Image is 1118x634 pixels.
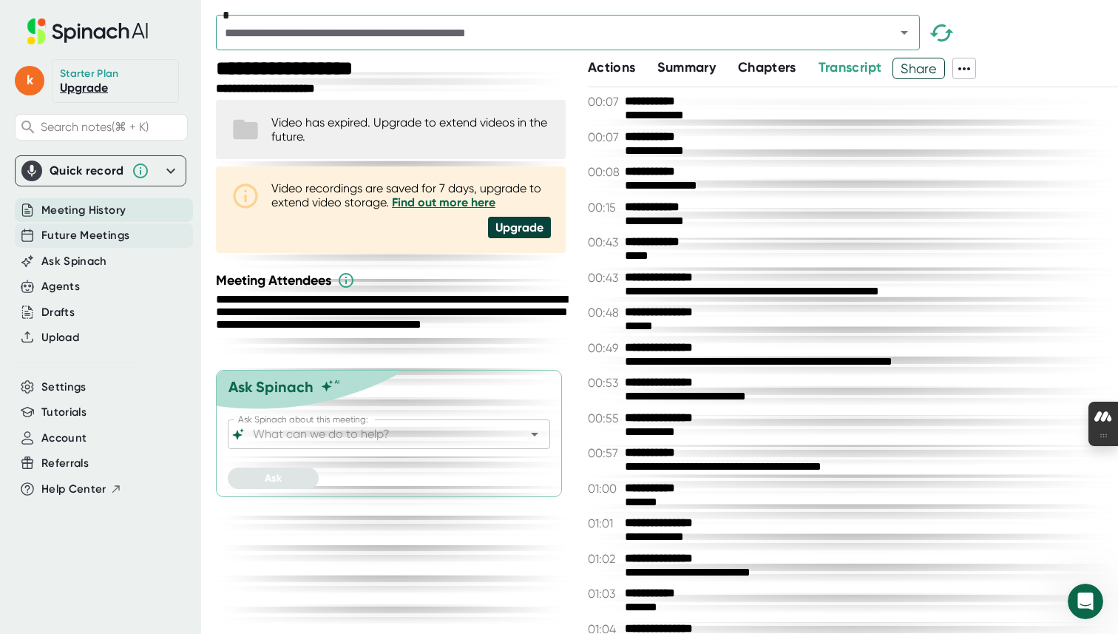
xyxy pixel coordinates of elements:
div: Quick record [21,156,180,186]
span: 01:00 [588,482,621,496]
button: Account [41,430,87,447]
button: Share [892,58,945,79]
span: 01:02 [588,552,621,566]
div: Quick record [50,163,124,178]
iframe: Intercom live chat [1068,584,1103,619]
button: Open [524,424,545,445]
span: Ask [265,472,282,485]
div: Video has expired. Upgrade to extend videos in the future. [271,115,551,144]
button: Agents [41,278,80,295]
span: 00:15 [588,200,621,215]
button: Chapters [738,58,796,78]
input: What can we do to help? [250,424,502,445]
span: Chapters [738,59,796,75]
button: Transcript [819,58,882,78]
span: Actions [588,59,635,75]
button: Tutorials [41,404,87,421]
span: 00:48 [588,306,621,320]
button: Open [894,22,915,43]
button: Settings [41,379,87,396]
div: Video recordings are saved for 7 days, upgrade to extend video storage. [271,181,551,209]
button: Help Center [41,481,122,498]
span: 00:08 [588,165,621,179]
button: Upload [41,329,79,346]
span: Transcript [819,59,882,75]
span: 00:55 [588,411,621,425]
span: 00:07 [588,130,621,144]
div: Ask Spinach [228,378,314,396]
div: Meeting Attendees [216,272,569,289]
button: Summary [657,58,715,78]
button: Drafts [41,304,75,321]
span: 00:43 [588,271,621,285]
span: 01:03 [588,587,621,601]
span: 00:43 [588,235,621,249]
div: Starter Plan [60,67,119,81]
button: Actions [588,58,635,78]
span: 00:49 [588,341,621,355]
span: 00:07 [588,95,621,109]
div: Upgrade [488,217,551,238]
button: Referrals [41,455,89,472]
span: Search notes (⌘ + K) [41,120,149,134]
button: Ask [228,468,319,489]
span: Share [893,55,944,81]
button: Future Meetings [41,227,129,244]
span: k [15,66,44,95]
span: Summary [657,59,715,75]
a: Upgrade [60,81,108,95]
a: Find out more here [392,195,495,209]
button: Meeting History [41,202,126,219]
button: Ask Spinach [41,253,107,270]
span: Help Center [41,481,106,498]
span: 00:53 [588,376,621,390]
span: 01:01 [588,516,621,530]
span: 00:57 [588,446,621,460]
